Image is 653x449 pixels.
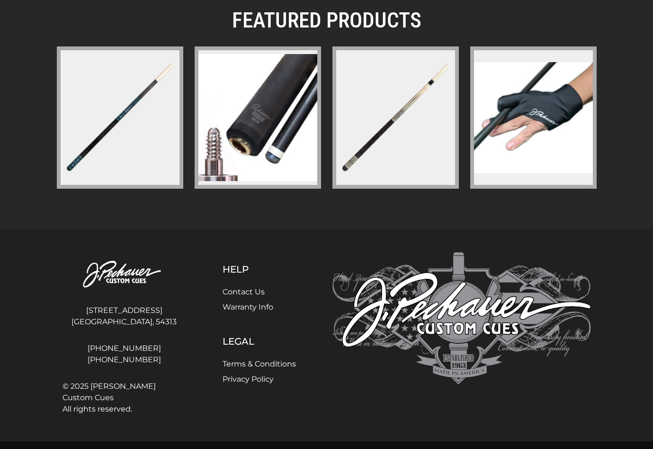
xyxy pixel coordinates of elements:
[57,46,183,189] a: pl-31-limited-edition
[198,54,317,181] img: pechauer-piloted-rogue-carbon-break-shaft-pro-series
[63,354,186,366] a: [PHONE_NUMBER]
[334,56,457,179] img: jp-series-r-jp24-r
[223,375,274,384] a: Privacy Policy
[470,46,597,189] a: pechauer-glove-copy
[57,8,597,33] h2: FEATURED PRODUCTS
[59,56,181,179] img: pl-31-limited-edition
[223,336,296,347] h5: Legal
[63,343,186,354] a: [PHONE_NUMBER]
[63,381,186,415] span: © 2025 [PERSON_NAME] Custom Cues All rights reserved.
[474,62,593,173] img: pechauer-glove-copy
[223,302,273,312] a: Warranty Info
[332,252,591,385] img: Pechauer Custom Cues
[195,46,321,189] a: pechauer-piloted-rogue-carbon-break-shaft-pro-series
[223,287,265,296] a: Contact Us
[63,252,186,297] img: Pechauer Custom Cues
[332,46,459,189] a: jp-series-r-jp24-r
[63,301,186,331] address: [STREET_ADDRESS] [GEOGRAPHIC_DATA], 54313
[223,359,296,368] a: Terms & Conditions
[223,264,296,275] h5: Help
